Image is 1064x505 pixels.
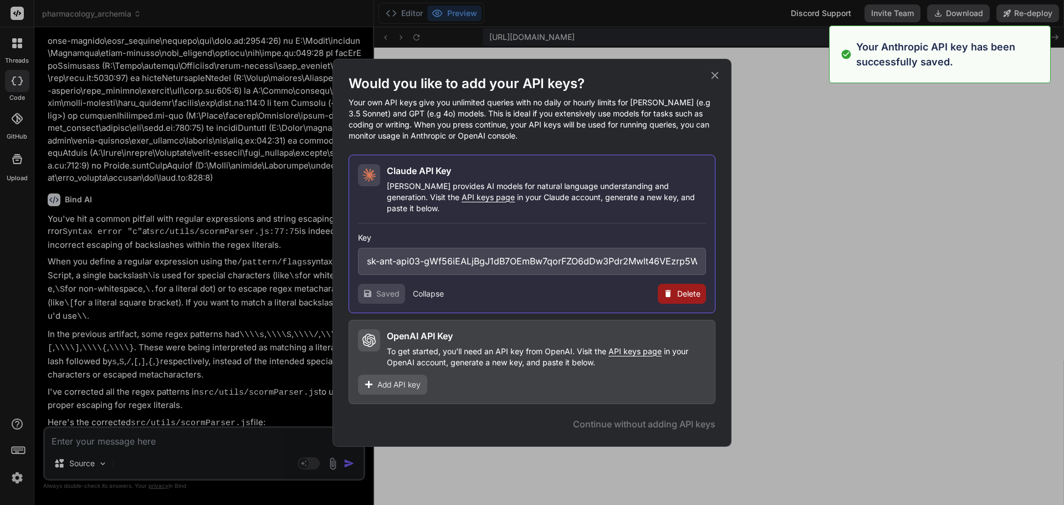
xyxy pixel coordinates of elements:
h2: OpenAI API Key [387,329,453,343]
span: Saved [376,288,400,299]
button: Delete [658,284,706,304]
button: Continue without adding API keys [573,417,715,431]
h1: Would you like to add your API keys? [349,75,715,93]
button: Collapse [413,288,444,299]
p: To get started, you'll need an API key from OpenAI. Visit the in your OpenAI account, generate a ... [387,346,706,368]
p: [PERSON_NAME] provides AI models for natural language understanding and generation. Visit the in ... [387,181,706,214]
span: API keys page [608,346,662,356]
h3: Key [358,232,706,243]
input: Enter API Key [358,248,706,275]
span: Add API key [377,379,421,390]
p: Your own API keys give you unlimited queries with no daily or hourly limits for [PERSON_NAME] (e.... [349,97,715,141]
p: Your Anthropic API key has been successfully saved. [856,39,1043,69]
span: Delete [677,288,700,299]
h2: Claude API Key [387,164,451,177]
img: alert [841,39,852,69]
span: API keys page [462,192,515,202]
